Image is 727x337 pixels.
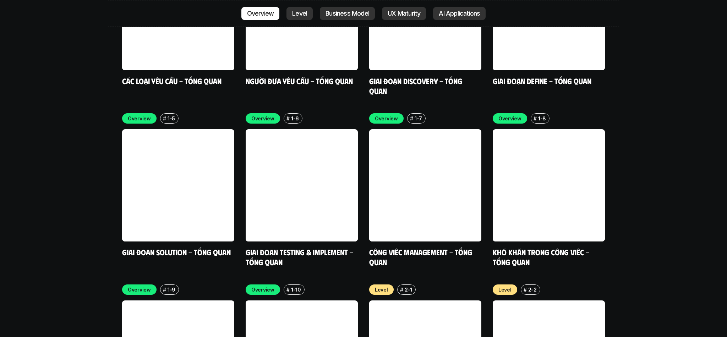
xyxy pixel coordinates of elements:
[286,287,290,292] h6: #
[128,115,151,122] p: Overview
[524,287,527,292] h6: #
[286,116,290,121] h6: #
[498,115,521,122] p: Overview
[498,286,512,293] p: Level
[251,115,274,122] p: Overview
[369,247,474,267] a: Công việc Management - Tổng quan
[291,115,299,122] p: 1-6
[528,286,537,293] p: 2-2
[168,115,175,122] p: 1-5
[122,76,222,86] a: Các loại yêu cầu - Tổng quan
[538,115,546,122] p: 1-8
[168,286,175,293] p: 1-9
[163,116,166,121] h6: #
[291,286,301,293] p: 1-10
[246,76,353,86] a: Người đưa yêu cầu - Tổng quan
[369,76,464,96] a: Giai đoạn Discovery - Tổng quan
[122,247,231,257] a: Giai đoạn Solution - Tổng quan
[163,287,166,292] h6: #
[410,116,413,121] h6: #
[493,76,591,86] a: Giai đoạn Define - Tổng quan
[400,287,403,292] h6: #
[251,286,274,293] p: Overview
[405,286,412,293] p: 2-1
[241,7,280,20] a: Overview
[375,286,388,293] p: Level
[246,247,355,267] a: Giai đoạn Testing & Implement - Tổng quan
[534,116,537,121] h6: #
[415,115,422,122] p: 1-7
[375,115,398,122] p: Overview
[128,286,151,293] p: Overview
[493,247,591,267] a: Khó khăn trong công việc - Tổng quan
